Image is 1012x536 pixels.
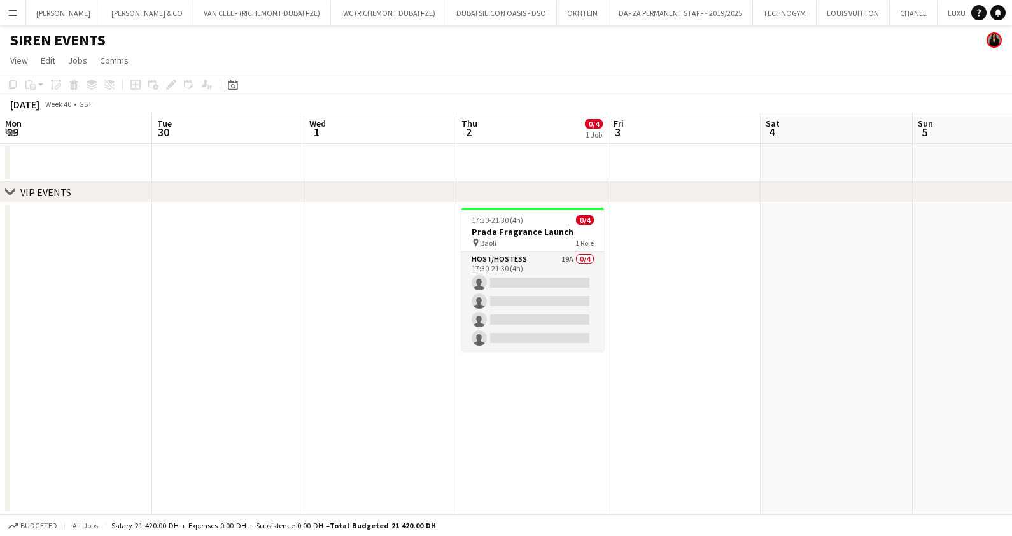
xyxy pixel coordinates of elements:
span: 2 [460,125,477,139]
span: 3 [612,125,624,139]
button: DAFZA PERMANENT STAFF - 2019/2025 [608,1,753,25]
span: Edit [41,55,55,66]
button: OKHTEIN [557,1,608,25]
span: Tue [157,118,172,129]
span: View [10,55,28,66]
button: LOUIS VUITTON [817,1,890,25]
app-job-card: 17:30-21:30 (4h)0/4Prada Fragrance Launch Baoli1 RoleHost/Hostess19A0/417:30-21:30 (4h) [461,208,604,351]
div: Salary 21 420.00 DH + Expenses 0.00 DH + Subsistence 0.00 DH = [111,521,436,530]
span: 29 [3,125,22,139]
div: 1 Job [586,130,602,139]
div: [DATE] [10,98,39,111]
span: All jobs [70,521,101,530]
button: VAN CLEEF (RICHEMONT DUBAI FZE) [193,1,331,25]
button: [PERSON_NAME] & CO [101,1,193,25]
span: Sun [918,118,933,129]
a: View [5,52,33,69]
span: 5 [916,125,933,139]
a: Jobs [63,52,92,69]
span: 30 [155,125,172,139]
button: IWC (RICHEMONT DUBAI FZE) [331,1,446,25]
app-user-avatar: Maria Fernandes [987,32,1002,48]
span: Total Budgeted 21 420.00 DH [330,521,436,530]
span: 4 [764,125,780,139]
span: Week 40 [42,99,74,109]
span: 0/4 [576,215,594,225]
h1: SIREN EVENTS [10,31,106,50]
span: 1 Role [575,238,594,248]
span: 17:30-21:30 (4h) [472,215,523,225]
span: Sat [766,118,780,129]
span: 1 [307,125,326,139]
a: Comms [95,52,134,69]
button: CHANEL [890,1,938,25]
span: Comms [100,55,129,66]
button: Budgeted [6,519,59,533]
span: Jobs [68,55,87,66]
span: Budgeted [20,521,57,530]
span: Mon [5,118,22,129]
span: Thu [461,118,477,129]
app-card-role: Host/Hostess19A0/417:30-21:30 (4h) [461,252,604,351]
h3: Prada Fragrance Launch [461,226,604,237]
span: 0/4 [585,119,603,129]
button: [PERSON_NAME] [26,1,101,25]
button: TECHNOGYM [753,1,817,25]
span: Wed [309,118,326,129]
button: DUBAI SILICON OASIS - DSO [446,1,557,25]
div: GST [79,99,92,109]
span: Fri [614,118,624,129]
a: Edit [36,52,60,69]
div: VIP EVENTS [20,186,71,199]
span: Baoli [480,238,496,248]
